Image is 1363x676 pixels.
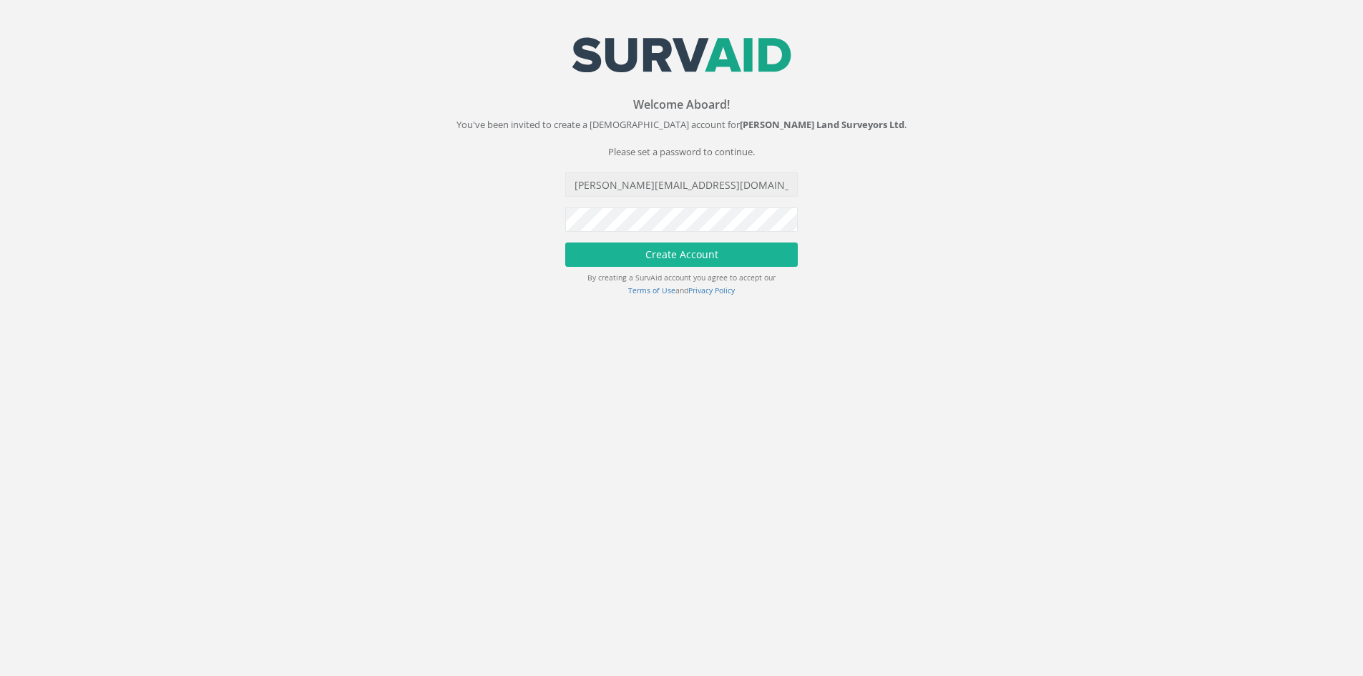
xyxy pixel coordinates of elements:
[740,118,904,131] strong: [PERSON_NAME] Land Surveyors Ltd
[565,243,798,267] button: Create Account
[688,285,735,295] a: Privacy Policy
[565,172,798,197] input: Company Email
[628,285,675,295] a: Terms of Use
[587,273,776,295] small: By creating a SurvAid account you agree to accept our and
